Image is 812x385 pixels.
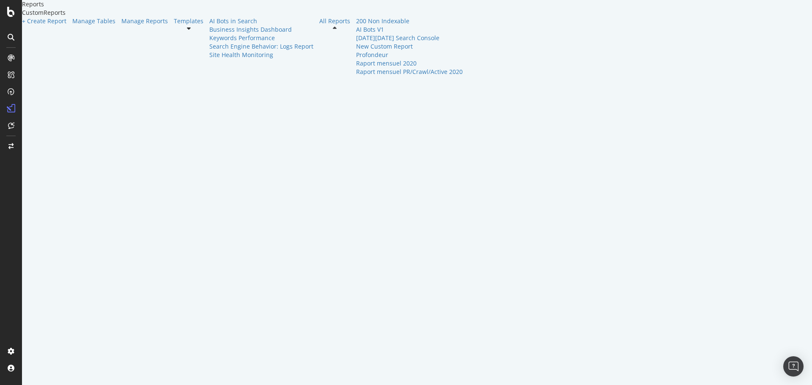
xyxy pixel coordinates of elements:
[319,17,350,25] a: All Reports
[121,17,168,25] a: Manage Reports
[209,34,313,42] a: Keywords Performance
[209,25,313,34] a: Business Insights Dashboard
[209,42,313,51] a: Search Engine Behavior: Logs Report
[356,51,463,59] a: Profondeur
[356,42,463,51] a: New Custom Report
[22,17,66,25] a: + Create Report
[356,34,463,42] div: Black Friday Search Console
[209,17,313,25] a: AI Bots in Search
[356,68,463,76] a: Raport mensuel PR/Crawl/Active 2020
[356,34,463,42] a: [DATE][DATE] Search Console
[209,51,313,59] a: Site Health Monitoring
[174,17,203,25] a: Templates
[72,17,115,25] a: Manage Tables
[356,17,463,25] a: 200 Non Indexable
[22,8,469,17] div: CustomReports
[356,59,463,68] a: Raport mensuel 2020
[356,25,463,34] a: AI Bots V1
[783,356,804,377] div: Open Intercom Messenger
